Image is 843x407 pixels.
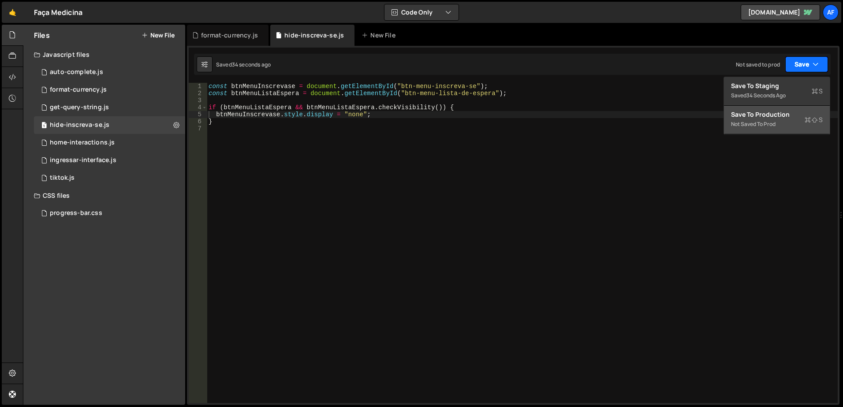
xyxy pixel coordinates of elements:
[741,4,820,20] a: [DOMAIN_NAME]
[34,63,185,81] div: 15187/41634.js
[34,81,185,99] div: 15187/44250.js
[189,97,207,104] div: 3
[23,46,185,63] div: Javascript files
[232,61,271,68] div: 34 seconds ago
[812,87,823,96] span: S
[50,104,109,111] div: get-query-string.js
[731,110,823,119] div: Save to Production
[189,83,207,90] div: 1
[34,99,185,116] div: 15187/44856.js
[284,31,344,40] div: hide-inscreva-se.js
[50,139,115,147] div: home-interactions.js
[189,104,207,111] div: 4
[34,204,185,222] div: 15187/41950.css
[34,152,185,169] div: 15187/44557.js
[189,90,207,97] div: 2
[805,115,823,124] span: S
[34,7,82,18] div: Faça Medicina
[189,125,207,132] div: 7
[384,4,459,20] button: Code Only
[362,31,399,40] div: New File
[50,68,103,76] div: auto-complete.js
[34,116,185,134] div: 15187/45895.js
[2,2,23,23] a: 🤙
[746,92,786,99] div: 34 seconds ago
[189,111,207,118] div: 5
[50,86,107,94] div: format-currency.js
[823,4,839,20] a: Af
[731,119,823,129] div: Not saved to prod
[41,122,47,129] span: 1
[731,81,823,90] div: Save to Staging
[216,61,271,68] div: Saved
[189,118,207,125] div: 6
[736,61,780,68] div: Not saved to prod
[34,134,185,152] div: 15187/39831.js
[731,90,823,101] div: Saved
[785,56,828,72] button: Save
[142,32,175,39] button: New File
[50,156,116,164] div: ingressar-interface.js
[50,174,75,182] div: tiktok.js
[23,187,185,204] div: CSS files
[34,169,185,187] div: 15187/41883.js
[724,77,830,106] button: Save to StagingS Saved34 seconds ago
[724,106,830,134] button: Save to ProductionS Not saved to prod
[34,30,50,40] h2: Files
[201,31,258,40] div: format-currency.js
[50,121,109,129] div: hide-inscreva-se.js
[50,209,102,217] div: progress-bar.css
